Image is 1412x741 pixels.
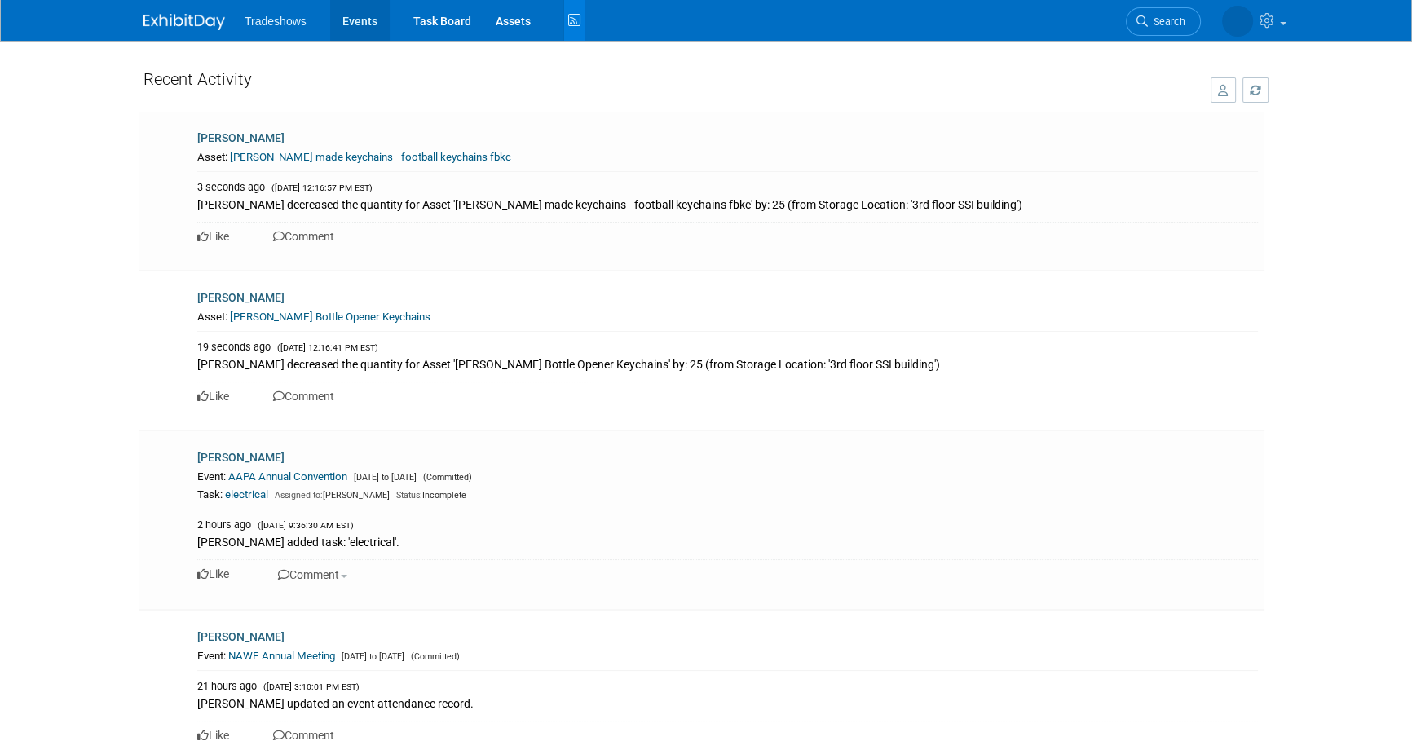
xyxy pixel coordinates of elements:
[197,630,285,643] a: [PERSON_NAME]
[419,472,472,483] span: (Committed)
[230,311,430,323] a: [PERSON_NAME] Bottle Opener Keychains
[197,355,1258,373] div: [PERSON_NAME] decreased the quantity for Asset '[PERSON_NAME] Bottle Opener Keychains' by: 25 (fr...
[197,650,226,662] span: Event:
[197,311,227,323] span: Asset:
[197,488,223,501] span: Task:
[225,488,268,501] a: electrical
[197,680,257,692] span: 21 hours ago
[197,567,229,580] a: Like
[350,472,417,483] span: [DATE] to [DATE]
[1148,15,1185,28] span: Search
[197,230,229,243] a: Like
[197,470,226,483] span: Event:
[245,15,307,28] span: Tradeshows
[254,520,354,531] span: ([DATE] 9:36:30 AM EST)
[273,230,334,243] a: Comment
[267,183,373,193] span: ([DATE] 12:16:57 PM EST)
[407,651,460,662] span: (Committed)
[273,342,378,353] span: ([DATE] 12:16:41 PM EST)
[1222,6,1253,37] img: Matlyn Lowrey
[228,470,347,483] a: AAPA Annual Convention
[197,131,285,144] a: [PERSON_NAME]
[197,341,271,353] span: 19 seconds ago
[273,390,334,403] a: Comment
[228,650,335,662] a: NAWE Annual Meeting
[396,490,422,501] span: Status:
[259,681,360,692] span: ([DATE] 3:10:01 PM EST)
[197,390,229,403] a: Like
[197,181,265,193] span: 3 seconds ago
[273,566,352,584] button: Comment
[1126,7,1201,36] a: Search
[275,490,323,501] span: Assigned to:
[197,518,251,531] span: 2 hours ago
[338,651,404,662] span: [DATE] to [DATE]
[197,151,227,163] span: Asset:
[230,151,511,163] a: [PERSON_NAME] made keychains - football keychains fbkc
[143,14,225,30] img: ExhibitDay
[197,451,285,464] a: [PERSON_NAME]
[271,490,390,501] span: [PERSON_NAME]
[143,61,1194,104] div: Recent Activity
[392,490,466,501] span: Incomplete
[197,291,285,304] a: [PERSON_NAME]
[197,195,1258,213] div: [PERSON_NAME] decreased the quantity for Asset '[PERSON_NAME] made keychains - football keychains...
[197,532,1258,550] div: [PERSON_NAME] added task: 'electrical'.
[197,694,1258,712] div: [PERSON_NAME] updated an event attendance record.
